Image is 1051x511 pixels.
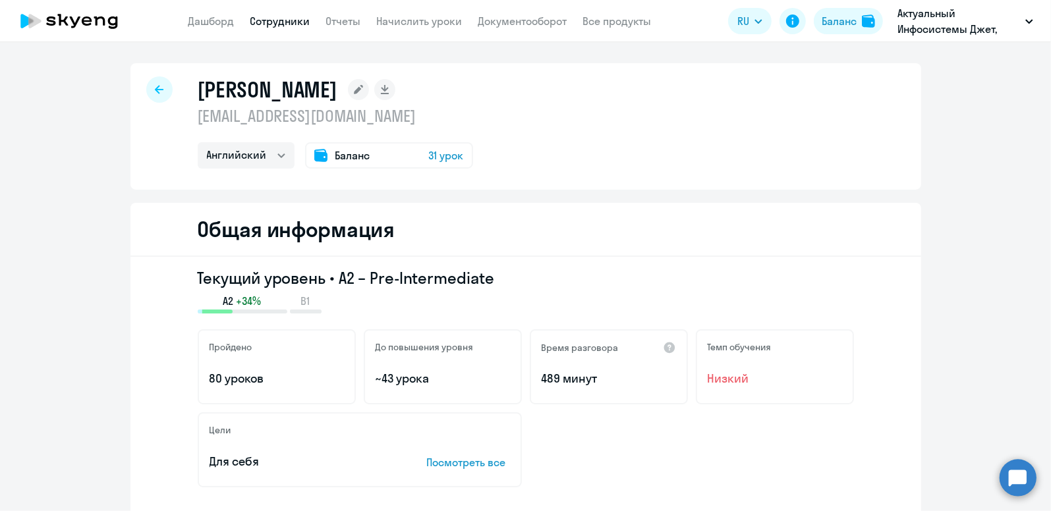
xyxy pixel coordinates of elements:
[897,5,1020,37] p: Актуальный Инфосистемы Джет, ИНФОСИСТЕМЫ ДЖЕТ, АО
[728,8,772,34] button: RU
[376,341,474,353] h5: До повышения уровня
[188,14,235,28] a: Дашборд
[891,5,1040,37] button: Актуальный Инфосистемы Джет, ИНФОСИСТЕМЫ ДЖЕТ, АО
[198,267,854,288] h3: Текущий уровень • A2 – Pre-Intermediate
[223,294,234,308] span: A2
[429,148,464,163] span: 31 урок
[210,341,252,353] h5: Пройдено
[708,370,842,387] span: Низкий
[708,341,772,353] h5: Темп обучения
[198,76,337,103] h1: [PERSON_NAME]
[862,14,875,28] img: balance
[737,13,749,29] span: RU
[210,453,386,470] p: Для себя
[377,14,463,28] a: Начислить уроки
[198,105,473,126] p: [EMAIL_ADDRESS][DOMAIN_NAME]
[250,14,310,28] a: Сотрудники
[335,148,370,163] span: Баланс
[326,14,361,28] a: Отчеты
[210,424,231,436] h5: Цели
[210,370,344,387] p: 80 уроков
[198,216,395,242] h2: Общая информация
[478,14,567,28] a: Документооборот
[301,294,310,308] span: B1
[583,14,652,28] a: Все продукты
[427,454,510,470] p: Посмотреть все
[814,8,883,34] button: Балансbalance
[237,294,262,308] span: +34%
[542,342,619,354] h5: Время разговора
[542,370,676,387] p: 489 минут
[376,370,510,387] p: ~43 урока
[822,13,857,29] div: Баланс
